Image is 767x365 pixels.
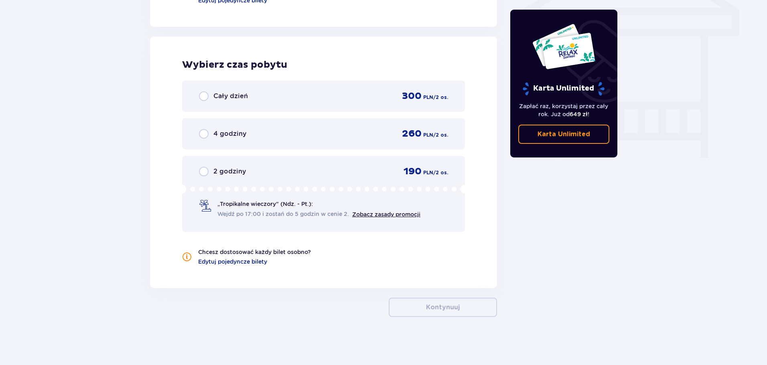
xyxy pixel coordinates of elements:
p: / 2 os. [433,169,448,176]
p: Kontynuuj [426,303,460,312]
p: / 2 os. [433,131,448,139]
p: Chcesz dostosować każdy bilet osobno? [198,248,311,256]
p: 4 godziny [213,129,246,138]
p: 190 [404,165,422,177]
span: Wejdź po 17:00 i zostań do 5 godzin w cenie 2. [217,210,349,218]
p: Wybierz czas pobytu [182,59,465,71]
p: PLN [423,94,433,101]
p: 260 [402,128,422,140]
p: Zapłać raz, korzystaj przez cały rok. Już od ! [518,102,610,118]
p: PLN [423,131,433,139]
p: Karta Unlimited [538,130,590,139]
span: 649 zł [570,111,588,117]
p: „Tropikalne wieczory" (Ndz. - Pt.): [217,200,313,208]
button: Kontynuuj [389,298,497,317]
a: Karta Unlimited [518,125,610,144]
p: Karta Unlimited [522,82,605,96]
p: PLN [423,169,433,176]
p: / 2 os. [433,94,448,101]
p: 2 godziny [213,167,246,176]
a: Zobacz zasady promocji [352,211,420,218]
p: Cały dzień [213,92,248,101]
a: Edytuj pojedyncze bilety [198,258,267,266]
p: 300 [402,90,422,102]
